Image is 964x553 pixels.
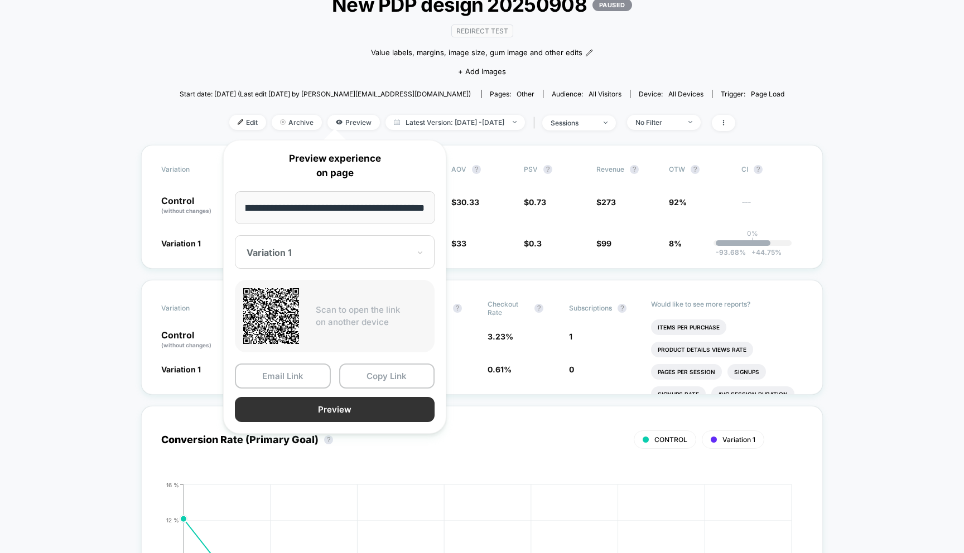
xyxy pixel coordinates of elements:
[529,197,546,207] span: 0.73
[601,197,616,207] span: 273
[601,239,611,248] span: 99
[751,248,756,256] span: +
[551,119,595,127] div: sessions
[371,47,582,59] span: Value labels, margins, image size, gum image and other edits
[651,386,706,402] li: Signups Rate
[166,517,179,523] tspan: 12 %
[691,165,700,174] button: ?
[741,165,803,174] span: CI
[534,304,543,313] button: ?
[488,365,512,374] span: 0.61 %
[524,197,546,207] span: $
[235,152,435,180] p: Preview experience on page
[161,331,232,350] p: Control
[716,248,746,256] span: -93.68 %
[490,90,534,98] div: Pages:
[524,239,542,248] span: $
[488,332,513,341] span: 3.23 %
[531,115,542,131] span: |
[618,304,626,313] button: ?
[316,304,426,329] p: Scan to open the link on another device
[596,239,611,248] span: $
[669,197,687,207] span: 92%
[235,363,331,389] button: Email Link
[161,196,223,215] p: Control
[272,115,322,130] span: Archive
[651,342,753,357] li: Product Details Views Rate
[569,332,572,341] span: 1
[596,165,624,173] span: Revenue
[456,239,466,248] span: 33
[589,90,621,98] span: All Visitors
[552,90,621,98] div: Audience:
[451,197,479,207] span: $
[513,121,517,123] img: end
[235,397,435,422] button: Preview
[543,165,552,174] button: ?
[604,122,608,124] img: end
[451,165,466,173] span: AOV
[754,165,763,174] button: ?
[630,165,639,174] button: ?
[161,239,201,248] span: Variation 1
[524,165,538,173] span: PSV
[747,229,758,237] p: 0%
[229,115,266,130] span: Edit
[180,90,471,98] span: Start date: [DATE] (Last edit [DATE] by [PERSON_NAME][EMAIL_ADDRESS][DOMAIN_NAME])
[668,90,703,98] span: all devices
[488,300,529,317] span: Checkout Rate
[741,199,803,215] span: ---
[339,363,435,389] button: Copy Link
[746,248,782,256] span: 44.75 %
[569,304,612,312] span: Subscriptions
[651,364,722,380] li: Pages Per Session
[630,90,712,98] span: Device:
[327,115,380,130] span: Preview
[635,118,680,127] div: No Filter
[280,119,286,125] img: end
[161,207,211,214] span: (without changes)
[529,239,542,248] span: 0.3
[751,237,754,246] p: |
[451,239,466,248] span: $
[166,481,179,488] tspan: 16 %
[161,365,201,374] span: Variation 1
[161,300,223,317] span: Variation
[688,121,692,123] img: end
[161,165,223,174] span: Variation
[727,364,766,380] li: Signups
[472,165,481,174] button: ?
[654,435,687,444] span: CONTROL
[721,90,784,98] div: Trigger:
[238,119,243,125] img: edit
[751,90,784,98] span: Page Load
[669,239,682,248] span: 8%
[517,90,534,98] span: other
[451,25,513,37] span: Redirect Test
[456,197,479,207] span: 30.33
[596,197,616,207] span: $
[385,115,525,130] span: Latest Version: [DATE] - [DATE]
[651,319,726,335] li: Items Per Purchase
[722,435,755,444] span: Variation 1
[569,365,574,374] span: 0
[711,386,794,402] li: Avg Session Duration
[651,300,803,308] p: Would like to see more reports?
[458,67,506,76] span: + Add Images
[669,165,730,174] span: OTW
[394,119,400,125] img: calendar
[161,342,211,348] span: (without changes)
